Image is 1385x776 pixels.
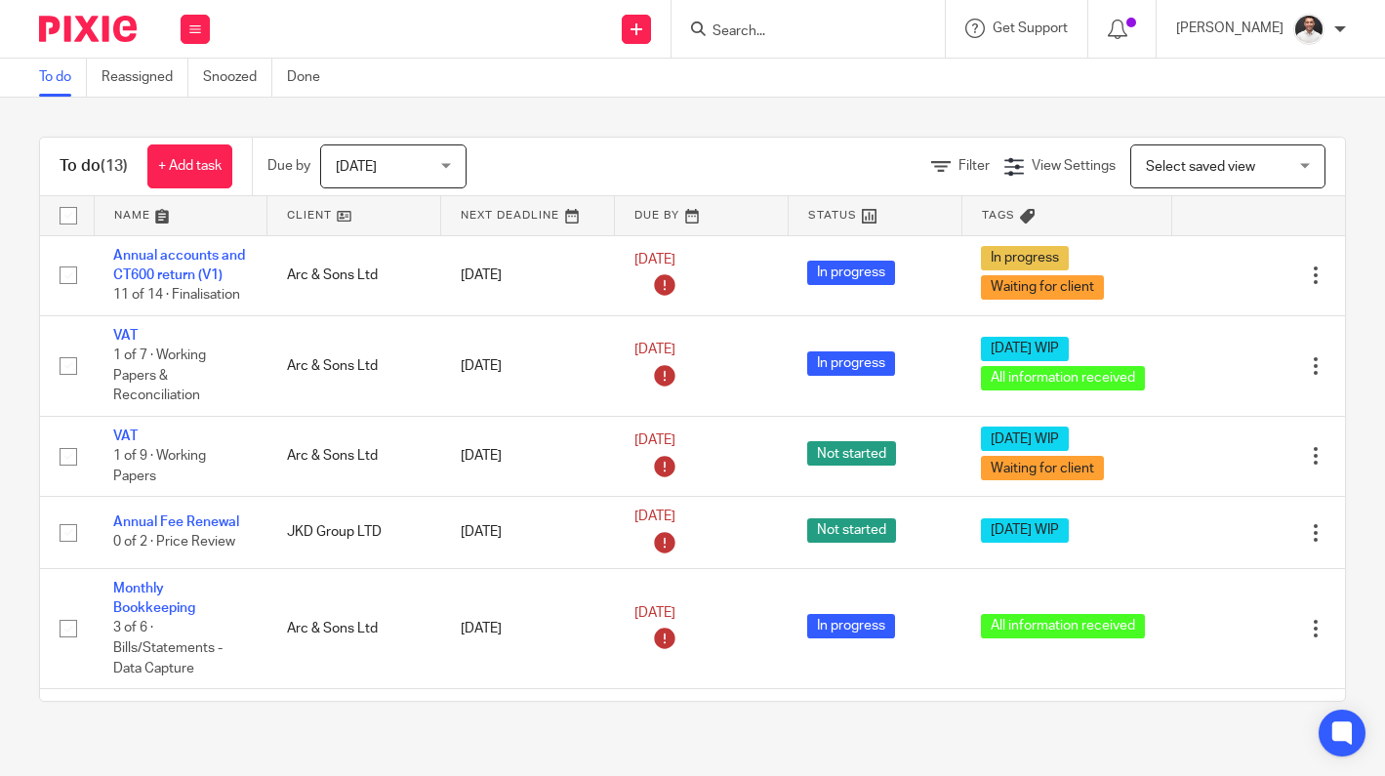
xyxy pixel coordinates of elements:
[441,416,615,496] td: [DATE]
[807,614,895,638] span: In progress
[634,433,675,447] span: [DATE]
[1146,160,1255,174] span: Select saved view
[981,275,1104,300] span: Waiting for client
[634,510,675,523] span: [DATE]
[60,156,128,177] h1: To do
[113,329,138,343] a: VAT
[807,441,896,466] span: Not started
[1176,19,1283,38] p: [PERSON_NAME]
[113,622,223,675] span: 3 of 6 · Bills/Statements - Data Capture
[113,348,206,402] span: 1 of 7 · Working Papers & Reconciliation
[807,351,895,376] span: In progress
[441,568,615,688] td: [DATE]
[102,59,188,97] a: Reassigned
[958,159,990,173] span: Filter
[113,582,195,615] a: Monthly Bookkeeping
[267,568,441,688] td: Arc & Sons Ltd
[981,518,1069,543] span: [DATE] WIP
[267,497,441,569] td: JKD Group LTD
[267,315,441,416] td: Arc & Sons Ltd
[981,614,1145,638] span: All information received
[634,606,675,620] span: [DATE]
[981,246,1069,270] span: In progress
[993,21,1068,35] span: Get Support
[441,497,615,569] td: [DATE]
[113,288,240,302] span: 11 of 14 · Finalisation
[441,235,615,315] td: [DATE]
[441,315,615,416] td: [DATE]
[634,344,675,357] span: [DATE]
[807,261,895,285] span: In progress
[336,160,377,174] span: [DATE]
[981,366,1145,390] span: All information received
[267,156,310,176] p: Due by
[113,449,206,483] span: 1 of 9 · Working Papers
[113,249,245,282] a: Annual accounts and CT600 return (V1)
[982,210,1015,221] span: Tags
[203,59,272,97] a: Snoozed
[1293,14,1324,45] img: dom%20slack.jpg
[634,253,675,266] span: [DATE]
[981,456,1104,480] span: Waiting for client
[113,429,138,443] a: VAT
[807,518,896,543] span: Not started
[147,144,232,188] a: + Add task
[711,23,886,41] input: Search
[113,515,239,529] a: Annual Fee Renewal
[267,416,441,496] td: Arc & Sons Ltd
[101,158,128,174] span: (13)
[981,427,1069,451] span: [DATE] WIP
[39,59,87,97] a: To do
[39,16,137,42] img: Pixie
[113,536,235,550] span: 0 of 2 · Price Review
[1032,159,1116,173] span: View Settings
[981,337,1069,361] span: [DATE] WIP
[287,59,335,97] a: Done
[267,235,441,315] td: Arc & Sons Ltd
